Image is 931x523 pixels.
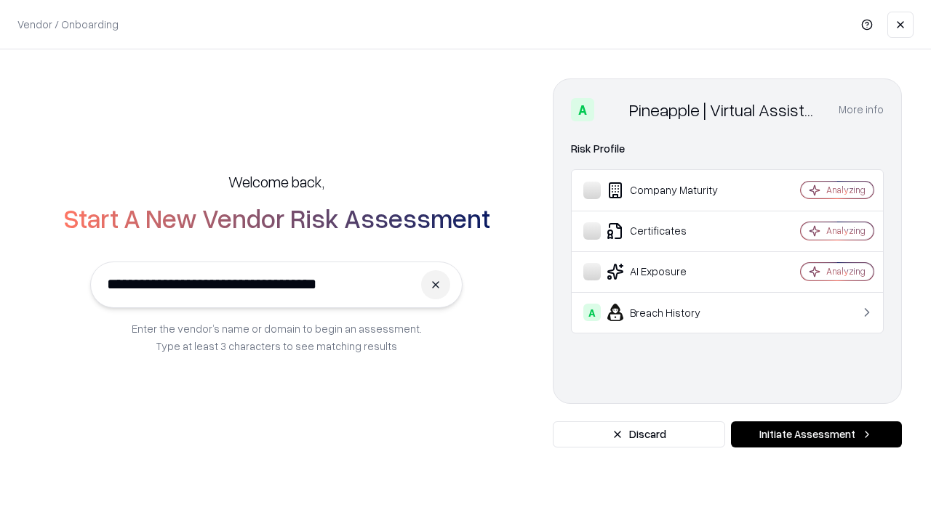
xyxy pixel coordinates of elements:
[839,97,884,123] button: More info
[583,304,757,321] div: Breach History
[583,304,601,321] div: A
[583,222,757,240] div: Certificates
[600,98,623,121] img: Pineapple | Virtual Assistant Agency
[629,98,821,121] div: Pineapple | Virtual Assistant Agency
[731,421,902,447] button: Initiate Assessment
[826,265,866,277] div: Analyzing
[228,171,324,192] h5: Welcome back,
[553,421,725,447] button: Discard
[17,17,119,32] p: Vendor / Onboarding
[571,140,884,158] div: Risk Profile
[826,184,866,196] div: Analyzing
[826,224,866,237] div: Analyzing
[63,203,490,232] h2: Start A New Vendor Risk Assessment
[571,98,594,121] div: A
[132,320,422,354] p: Enter the vendor’s name or domain to begin an assessment. Type at least 3 characters to see match...
[583,263,757,280] div: AI Exposure
[583,182,757,199] div: Company Maturity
